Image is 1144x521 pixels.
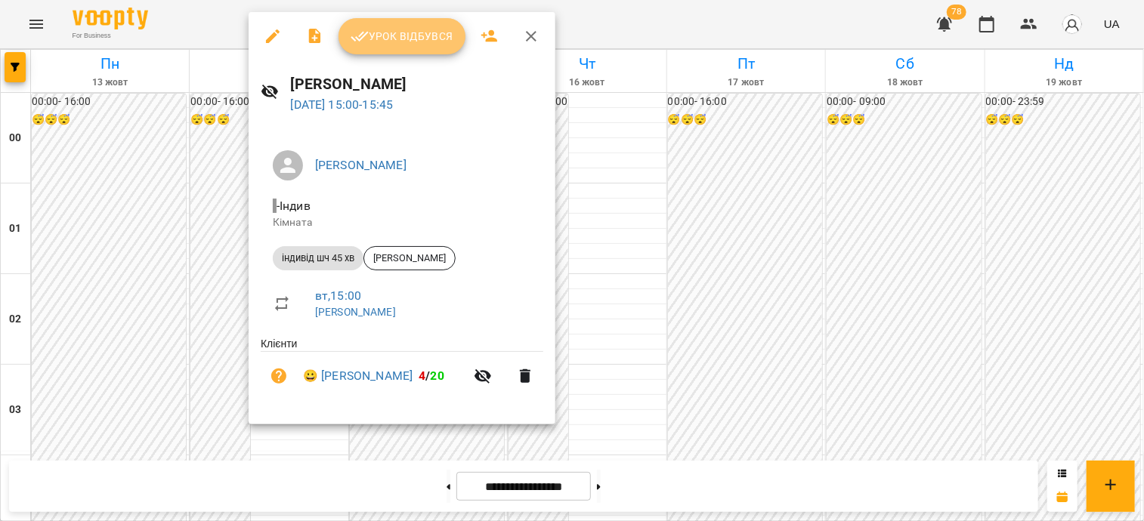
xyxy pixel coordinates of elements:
button: Візит ще не сплачено. Додати оплату? [261,358,297,394]
a: [PERSON_NAME] [315,158,407,172]
span: 20 [431,368,444,383]
a: вт , 15:00 [315,288,361,303]
ul: Клієнти [261,336,543,406]
span: 4 [419,368,425,383]
p: Кімната [273,215,531,230]
b: / [419,368,444,383]
span: індивід шч 45 хв [273,251,363,265]
button: Урок відбувся [339,18,465,54]
span: Урок відбувся [351,27,453,45]
h6: [PERSON_NAME] [291,72,543,96]
a: [PERSON_NAME] [315,306,396,318]
span: [PERSON_NAME] [364,251,455,265]
div: [PERSON_NAME] [363,246,456,270]
a: [DATE] 15:00-15:45 [291,97,394,112]
a: 😀 [PERSON_NAME] [303,367,413,385]
span: - Індив [273,199,314,213]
